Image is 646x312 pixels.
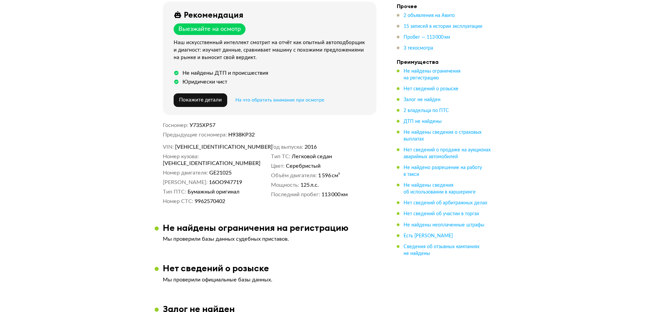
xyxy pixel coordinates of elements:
span: Не найдены сведения о страховых выплатах [404,130,482,142]
span: Не найдено разрешение на работу в такси [404,165,482,177]
span: Не найдены сведения об использовании в каршеринге [404,183,476,195]
h3: Нет сведений о розыске [163,263,269,273]
span: Пробег — 113 000 км [404,35,450,40]
p: Мы проверили базы данных судебных приставов. [163,236,376,242]
span: Нет сведений о розыске [404,87,458,91]
span: Нет сведений о продаже на аукционах аварийных автомобилей [404,148,491,159]
span: Покажите детали [179,97,222,103]
span: GЕ21025 [209,169,232,176]
dt: Мощность [271,182,299,188]
span: На что обратить внимание при осмотре [235,98,324,103]
span: 9962570402 [195,198,225,205]
span: ДТП не найдены [404,119,442,124]
dt: Последний пробег [271,191,320,198]
div: Наш искусственный интеллект смотрит на отчёт как опытный автоподборщик и диагност: изучает данные... [174,39,368,61]
dt: Госномер [163,122,188,129]
span: Нет сведений об участии в торгах [404,212,479,216]
span: У735ХР57 [190,123,215,128]
span: 1 596 см³ [318,172,340,179]
span: Залог не найден [404,97,441,102]
div: Юридически чист [182,78,227,85]
div: Не найдены ДТП и происшествия [182,70,268,76]
span: 2016 [305,144,317,150]
span: 125 л.с. [300,182,319,188]
span: Не найдены неоплаченные штрафы [404,222,484,227]
span: [VEHICLE_IDENTIFICATION_NUMBER] [163,160,241,167]
span: Не найдены ограничения на регистрацию [404,69,461,80]
span: 2 объявления на Авито [404,13,455,18]
span: 113 000 км [321,191,348,198]
span: 2 владельца по ПТС [404,108,449,113]
h3: Не найдены ограничения на регистрацию [163,222,349,233]
dt: Объём двигателя [271,172,317,179]
h4: Прочее [397,3,492,10]
span: [VEHICLE_IDENTIFICATION_NUMBER] [175,144,253,150]
span: Сведения об отзывных кампаниях не найдены [404,244,479,256]
span: Бумажный оригинал [188,188,239,195]
button: Покажите детали [174,93,227,107]
h4: Преимущества [397,58,492,65]
p: Мы проверили официальные базы данных. [163,276,376,283]
dt: Тип ПТС [163,188,186,195]
dt: Предыдущие госномера [163,131,227,138]
span: Легковой седан [292,153,332,160]
dd: Н938КР32 [228,131,376,138]
dt: VIN [163,144,174,150]
span: Серебристый [286,163,320,169]
dt: Номер двигателя [163,169,208,176]
span: 15 записей в истории эксплуатации [404,24,482,29]
span: 16ОО947719 [209,179,242,186]
div: Рекомендация [184,10,243,19]
span: 3 техосмотра [404,46,433,51]
dt: Тип ТС [271,153,290,160]
span: Есть [PERSON_NAME] [404,233,453,238]
div: Выезжайте на осмотр [178,25,241,33]
dt: [PERSON_NAME] [163,179,208,186]
dt: Номер кузова [163,153,199,160]
dt: Номер СТС [163,198,193,205]
span: Нет сведений об арбитражных делах [404,201,487,205]
dt: Год выпуска [271,144,303,150]
dt: Цвет [271,163,285,169]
